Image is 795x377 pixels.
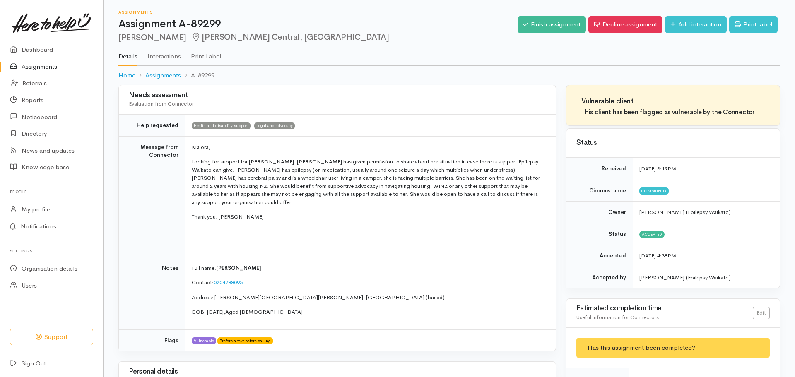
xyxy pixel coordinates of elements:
td: Help requested [119,115,185,137]
span: Prefers a text before calling [217,337,273,344]
nav: breadcrumb [118,66,780,85]
span: [DATE], [207,308,225,315]
time: [DATE] 3:19PM [639,165,676,172]
a: Print label [729,16,778,33]
p: Address: [PERSON_NAME][GEOGRAPHIC_DATA][PERSON_NAME], [GEOGRAPHIC_DATA] (based) [192,293,546,302]
a: Details [118,42,137,66]
a: Assignments [145,71,181,80]
button: Support [10,329,93,346]
p: Thank you, [PERSON_NAME] [192,213,546,221]
a: Finish assignment [518,16,586,33]
a: Edit [753,307,770,319]
h3: Needs assessment [129,91,546,99]
span: Useful information for Connectors [576,314,659,321]
td: [PERSON_NAME] (Epilepsy Waikato) [633,267,780,288]
td: Owner [566,202,633,223]
h3: Personal details [129,368,546,376]
span: [PERSON_NAME] Central, [GEOGRAPHIC_DATA] [191,32,389,42]
a: Interactions [147,42,181,65]
a: 0204788095 [214,279,243,286]
h6: Assignments [118,10,518,14]
h1: Assignment A-89299 [118,18,518,30]
li: A-89299 [181,71,214,80]
h6: Settings [10,245,93,257]
h2: [PERSON_NAME] [118,33,518,42]
span: Community [639,187,669,194]
td: Flags [119,329,185,351]
div: Has this assignment been completed? [576,338,770,358]
td: Circumstance [566,180,633,202]
td: Status [566,223,633,245]
h6: Profile [10,186,93,197]
span: [PERSON_NAME] [216,264,261,271]
span: Vulnerable [192,337,216,344]
a: Decline assignment [588,16,662,33]
span: Evaluation from Connector [129,100,194,107]
p: Looking for support for [PERSON_NAME]. [PERSON_NAME] has given permission to share about her situ... [192,158,546,206]
h4: This client has been flagged as vulnerable by the Connector [581,109,754,116]
td: Received [566,158,633,180]
p: Full name: [192,264,546,272]
span: Aged [DEMOGRAPHIC_DATA] [225,308,303,315]
td: Message from Connector [119,136,185,257]
td: Accepted [566,245,633,267]
p: Contact: [192,279,546,287]
span: Legal and advocacy [254,122,295,129]
a: Add interaction [665,16,727,33]
td: Notes [119,257,185,329]
a: Print Label [191,42,221,65]
h3: Status [576,139,770,147]
time: [DATE] 4:38PM [639,252,676,259]
td: Accepted by [566,267,633,288]
h3: Estimated completion time [576,305,753,312]
a: Home [118,71,135,80]
p: Kia ora, [192,143,546,151]
h3: Vulnerable client [581,98,754,106]
span: Health and disability support [192,122,251,129]
span: Accepted [639,231,665,238]
p: DOB: [192,308,546,316]
span: [PERSON_NAME] (Epilepsy Waikato) [639,209,731,216]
